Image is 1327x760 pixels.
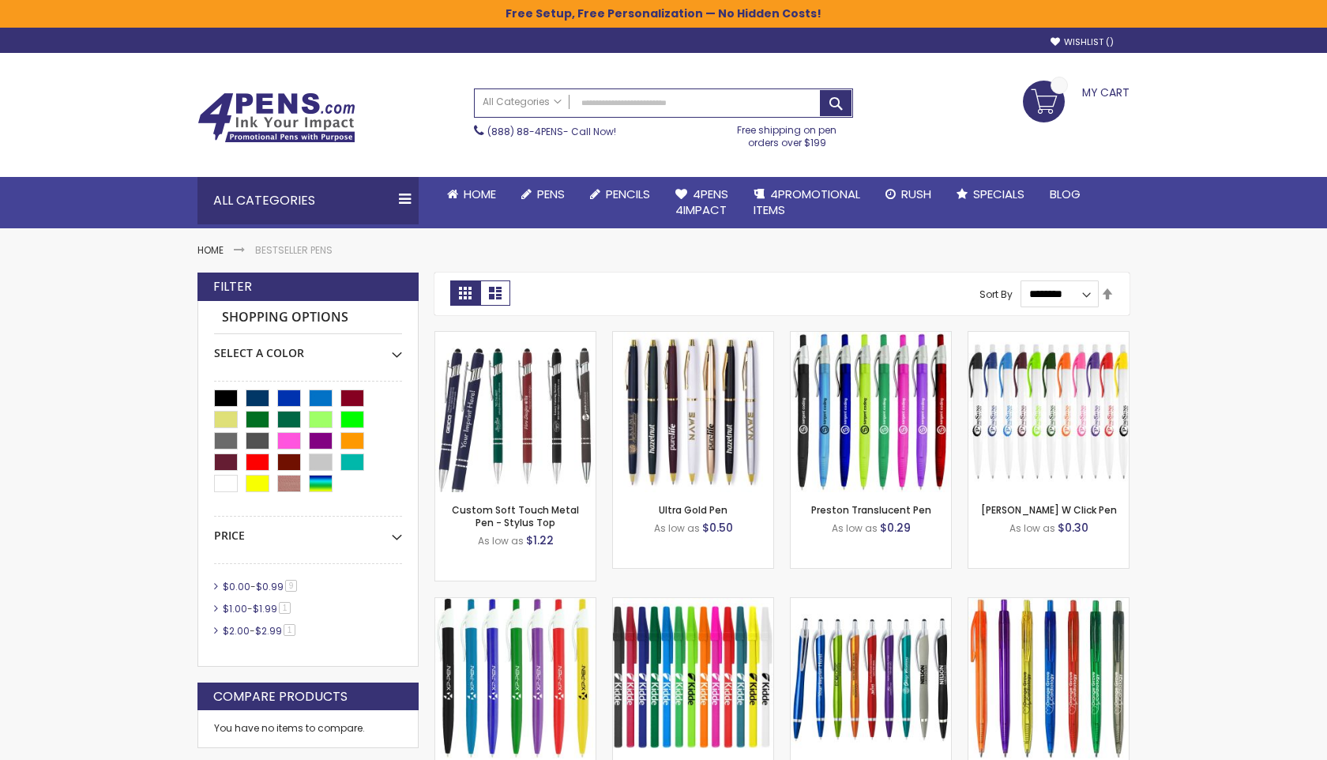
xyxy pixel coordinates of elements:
[214,517,402,544] div: Price
[197,243,224,257] a: Home
[613,597,773,611] a: Belfast B Value Stick Pen
[968,332,1129,492] img: Preston W Click Pen
[613,331,773,344] a: Ultra Gold Pen
[285,580,297,592] span: 9
[213,688,348,705] strong: Compare Products
[435,332,596,492] img: Custom Soft Touch Metal Pen - Stylus Top
[968,331,1129,344] a: Preston W Click Pen
[663,177,741,228] a: 4Pens4impact
[1050,186,1081,202] span: Blog
[435,331,596,344] a: Custom Soft Touch Metal Pen - Stylus Top
[968,597,1129,611] a: Fiji Translucent Pen
[791,331,951,344] a: Preston Translucent Pen
[434,177,509,212] a: Home
[613,332,773,492] img: Ultra Gold Pen
[880,520,911,536] span: $0.29
[754,186,860,218] span: 4PROMOTIONAL ITEMS
[968,598,1129,758] img: Fiji Translucent Pen
[475,89,570,115] a: All Categories
[483,96,562,108] span: All Categories
[435,597,596,611] a: Preston B Click Pen
[873,177,944,212] a: Rush
[791,597,951,611] a: Stiletto Advertising Stylus Pens - Special Offer
[791,332,951,492] img: Preston Translucent Pen
[811,503,931,517] a: Preston Translucent Pen
[832,521,878,535] span: As low as
[255,624,282,638] span: $2.99
[577,177,663,212] a: Pencils
[487,125,563,138] a: (888) 88-4PENS
[944,177,1037,212] a: Specials
[284,624,295,636] span: 1
[613,598,773,758] img: Belfast B Value Stick Pen
[791,598,951,758] img: Stiletto Advertising Stylus Pens - Special Offer
[464,186,496,202] span: Home
[1009,521,1055,535] span: As low as
[901,186,931,202] span: Rush
[526,532,554,548] span: $1.22
[219,602,296,615] a: $1.00-$1.991
[452,503,579,529] a: Custom Soft Touch Metal Pen - Stylus Top
[256,580,284,593] span: $0.99
[973,186,1024,202] span: Specials
[197,92,355,143] img: 4Pens Custom Pens and Promotional Products
[1058,520,1088,536] span: $0.30
[537,186,565,202] span: Pens
[214,334,402,361] div: Select A Color
[223,602,247,615] span: $1.00
[223,580,250,593] span: $0.00
[478,534,524,547] span: As low as
[219,580,303,593] a: $0.00-$0.999
[981,503,1117,517] a: [PERSON_NAME] W Click Pen
[255,243,333,257] strong: Bestseller Pens
[702,520,733,536] span: $0.50
[279,602,291,614] span: 1
[214,301,402,335] strong: Shopping Options
[721,118,854,149] div: Free shipping on pen orders over $199
[219,624,301,638] a: $2.00-$2.991
[979,287,1013,300] label: Sort By
[435,598,596,758] img: Preston B Click Pen
[450,280,480,306] strong: Grid
[654,521,700,535] span: As low as
[509,177,577,212] a: Pens
[213,278,252,295] strong: Filter
[606,186,650,202] span: Pencils
[1051,36,1114,48] a: Wishlist
[1037,177,1093,212] a: Blog
[487,125,616,138] span: - Call Now!
[741,177,873,228] a: 4PROMOTIONALITEMS
[659,503,727,517] a: Ultra Gold Pen
[197,177,419,224] div: All Categories
[223,624,250,638] span: $2.00
[253,602,277,615] span: $1.99
[675,186,728,218] span: 4Pens 4impact
[197,710,419,747] div: You have no items to compare.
